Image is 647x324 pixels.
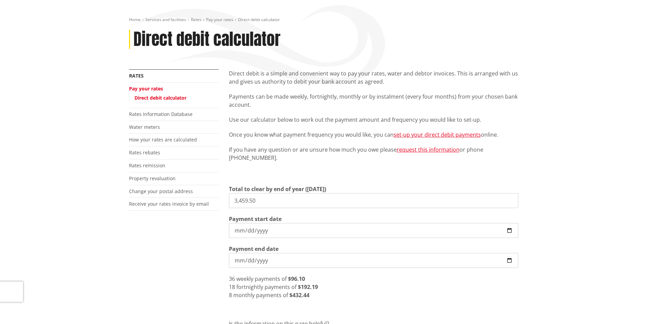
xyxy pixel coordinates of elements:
[129,17,518,23] nav: breadcrumb
[238,17,280,22] span: Direct debit calculator
[229,131,518,139] p: Once you know what payment frequency you would like, you can online.
[129,149,160,156] a: Rates rebates
[129,85,163,92] a: Pay your rates
[229,185,326,193] label: Total to clear by end of year ([DATE])
[229,283,235,291] span: 18
[129,124,160,130] a: Water meters
[616,295,640,320] iframe: Messenger Launcher
[129,201,209,207] a: Receive your rates invoice by email
[129,111,193,117] a: Rates Information Database
[229,215,282,223] label: Payment start date
[129,17,141,22] a: Home
[129,72,144,79] a: Rates
[236,275,287,283] span: weekly payments of
[397,146,460,153] a: request this information
[229,291,232,299] span: 8
[233,291,288,299] span: monthly payments of
[191,17,201,22] a: Rates
[229,275,235,283] span: 36
[134,95,186,101] a: Direct debit calculator
[129,188,193,194] a: Change your postal address
[129,136,197,143] a: How your rates are calculated
[229,116,518,124] p: Use our calculator below to work out the payment amount and frequency you would like to set-up.
[288,275,305,283] strong: $96.10
[229,245,278,253] label: Payment end date
[129,162,165,169] a: Rates remission
[145,17,186,22] a: Services and facilities
[289,291,309,299] strong: $432.44
[229,146,518,162] p: If you have any question or are unsure how much you owe please or phone [PHONE_NUMBER].
[206,17,233,22] a: Pay your rates
[129,175,176,182] a: Property revaluation
[236,283,296,291] span: fortnightly payments of
[394,131,481,138] a: set-up your direct debit payments
[298,283,318,291] strong: $192.19
[229,69,518,86] p: Direct debit is a simple and convenient way to pay your rates, water and debtor invoices. This is...
[133,30,281,49] h1: Direct debit calculator
[229,92,518,109] p: Payments can be made weekly, fortnightly, monthly or by instalment (every four months) from your ...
